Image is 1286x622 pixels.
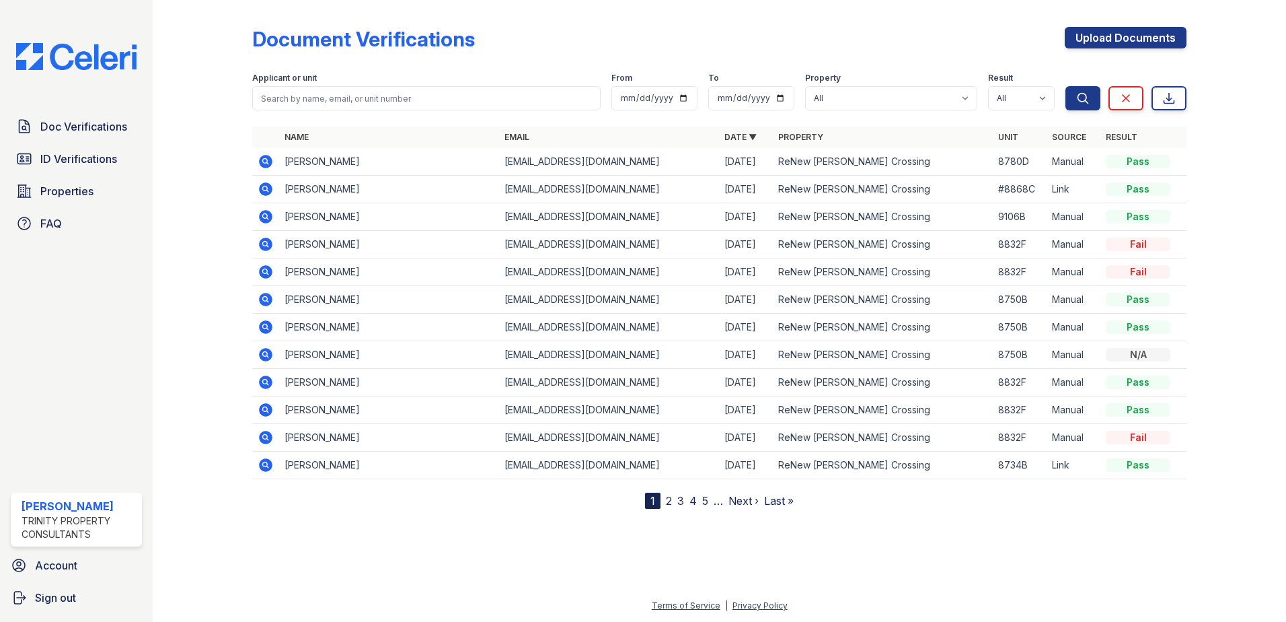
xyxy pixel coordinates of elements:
[719,396,773,424] td: [DATE]
[11,113,142,140] a: Doc Verifications
[1106,182,1170,196] div: Pass
[1047,341,1100,369] td: Manual
[499,176,719,203] td: [EMAIL_ADDRESS][DOMAIN_NAME]
[499,203,719,231] td: [EMAIL_ADDRESS][DOMAIN_NAME]
[993,258,1047,286] td: 8832F
[252,86,601,110] input: Search by name, email, or unit number
[988,73,1013,83] label: Result
[666,494,672,508] a: 2
[5,552,147,579] a: Account
[1106,376,1170,389] div: Pass
[998,132,1018,142] a: Unit
[40,183,93,199] span: Properties
[1052,132,1086,142] a: Source
[5,584,147,611] a: Sign out
[719,424,773,452] td: [DATE]
[22,498,137,514] div: [PERSON_NAME]
[732,600,788,611] a: Privacy Policy
[719,341,773,369] td: [DATE]
[764,494,794,508] a: Last »
[5,43,147,70] img: CE_Logo_Blue-a8612792a0a2168367f1c8372b55b34899dd931a85d93a1a3d3e32e68fde9ad4.png
[1106,238,1170,251] div: Fail
[1106,458,1170,472] div: Pass
[40,118,127,135] span: Doc Verifications
[773,314,993,341] td: ReNew [PERSON_NAME] Crossing
[728,494,759,508] a: Next ›
[773,396,993,424] td: ReNew [PERSON_NAME] Crossing
[645,493,660,509] div: 1
[773,148,993,176] td: ReNew [PERSON_NAME] Crossing
[611,73,632,83] label: From
[11,178,142,205] a: Properties
[1106,320,1170,334] div: Pass
[993,176,1047,203] td: #8868C
[993,369,1047,396] td: 8832F
[285,132,309,142] a: Name
[719,369,773,396] td: [DATE]
[778,132,823,142] a: Property
[773,452,993,479] td: ReNew [PERSON_NAME] Crossing
[719,286,773,314] td: [DATE]
[719,231,773,258] td: [DATE]
[35,557,77,574] span: Account
[11,210,142,237] a: FAQ
[773,286,993,314] td: ReNew [PERSON_NAME] Crossing
[1106,132,1137,142] a: Result
[499,258,719,286] td: [EMAIL_ADDRESS][DOMAIN_NAME]
[40,151,117,167] span: ID Verifications
[279,424,499,452] td: [PERSON_NAME]
[1047,424,1100,452] td: Manual
[773,369,993,396] td: ReNew [PERSON_NAME] Crossing
[719,148,773,176] td: [DATE]
[279,203,499,231] td: [PERSON_NAME]
[499,369,719,396] td: [EMAIL_ADDRESS][DOMAIN_NAME]
[773,203,993,231] td: ReNew [PERSON_NAME] Crossing
[499,314,719,341] td: [EMAIL_ADDRESS][DOMAIN_NAME]
[1047,203,1100,231] td: Manual
[252,73,317,83] label: Applicant or unit
[1047,314,1100,341] td: Manual
[677,494,684,508] a: 3
[1106,210,1170,223] div: Pass
[1106,431,1170,444] div: Fail
[499,396,719,424] td: [EMAIL_ADDRESS][DOMAIN_NAME]
[993,424,1047,452] td: 8832F
[1106,293,1170,306] div: Pass
[499,452,719,479] td: [EMAIL_ADDRESS][DOMAIN_NAME]
[719,176,773,203] td: [DATE]
[1047,286,1100,314] td: Manual
[279,231,499,258] td: [PERSON_NAME]
[504,132,529,142] a: Email
[499,148,719,176] td: [EMAIL_ADDRESS][DOMAIN_NAME]
[993,314,1047,341] td: 8750B
[1106,348,1170,361] div: N/A
[993,452,1047,479] td: 8734B
[279,286,499,314] td: [PERSON_NAME]
[773,231,993,258] td: ReNew [PERSON_NAME] Crossing
[1047,148,1100,176] td: Manual
[1047,176,1100,203] td: Link
[1065,27,1186,48] a: Upload Documents
[35,590,76,606] span: Sign out
[724,132,757,142] a: Date ▼
[1047,369,1100,396] td: Manual
[499,286,719,314] td: [EMAIL_ADDRESS][DOMAIN_NAME]
[22,514,137,541] div: Trinity Property Consultants
[279,396,499,424] td: [PERSON_NAME]
[279,314,499,341] td: [PERSON_NAME]
[499,341,719,369] td: [EMAIL_ADDRESS][DOMAIN_NAME]
[1047,258,1100,286] td: Manual
[40,215,62,232] span: FAQ
[279,341,499,369] td: [PERSON_NAME]
[773,176,993,203] td: ReNew [PERSON_NAME] Crossing
[993,231,1047,258] td: 8832F
[773,424,993,452] td: ReNew [PERSON_NAME] Crossing
[708,73,719,83] label: To
[993,286,1047,314] td: 8750B
[702,494,708,508] a: 5
[1106,265,1170,279] div: Fail
[719,203,773,231] td: [DATE]
[1047,396,1100,424] td: Manual
[279,258,499,286] td: [PERSON_NAME]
